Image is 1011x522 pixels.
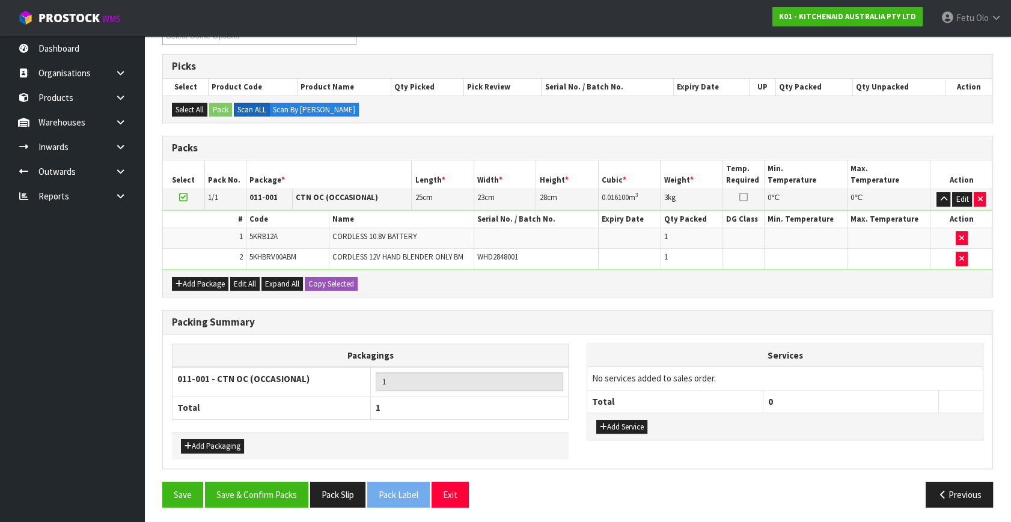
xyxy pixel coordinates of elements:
span: 0 [768,396,773,407]
button: Save & Confirm Packs [205,482,308,508]
strong: K01 - KITCHENAID AUSTRALIA PTY LTD [779,11,916,22]
th: Min. Temperature [765,211,848,228]
span: Expand All [265,279,299,289]
span: 0 [851,192,854,202]
label: Scan ALL [234,103,270,117]
button: Edit All [230,277,260,291]
h3: Packing Summary [172,317,983,328]
th: UP [750,79,776,96]
span: 25 [415,192,422,202]
th: Product Code [209,79,298,96]
th: Expiry Date [599,211,661,228]
button: Add Service [596,420,647,434]
td: ℃ [847,189,930,210]
button: Pack [209,103,232,117]
button: Save [162,482,203,508]
th: Total [587,390,763,413]
span: ProStock [38,10,100,26]
span: 1 [664,231,668,241]
th: Product Name [297,79,391,96]
th: Serial No. / Batch No. [474,211,599,228]
th: Min. Temperature [764,160,847,189]
th: Total [173,396,371,419]
span: 1 [664,252,668,262]
span: CORDLESS 12V HAND BLENDER ONLY BM [332,252,463,262]
th: Qty Picked [391,79,463,96]
button: Expand All [261,277,303,291]
th: Select [163,79,209,96]
th: Cubic [598,160,661,189]
td: No services added to sales order. [587,367,983,390]
span: 0 [768,192,771,202]
span: Pack [162,2,993,517]
th: Package [246,160,412,189]
h3: Packs [172,142,983,154]
button: Add Package [172,277,228,291]
strong: 011-001 - CTN OC (OCCASIONAL) [177,373,310,384]
th: Max. Temperature [848,211,930,228]
label: Scan By [PERSON_NAME] [269,103,359,117]
span: WHD2848001 [477,252,518,262]
th: Services [587,344,983,367]
td: cm [536,189,599,210]
td: cm [412,189,474,210]
h3: Picks [172,61,983,72]
th: Code [246,211,329,228]
button: Copy Selected [305,277,358,291]
img: cube-alt.png [18,10,33,25]
th: Length [412,160,474,189]
th: Expiry Date [674,79,750,96]
strong: CTN OC (OCCASIONAL) [296,192,378,202]
td: ℃ [764,189,847,210]
span: 3 [664,192,667,202]
th: Temp. Required [722,160,764,189]
th: Pack No. [204,160,246,189]
button: Add Packaging [181,439,244,454]
span: Olo [976,12,989,23]
span: CORDLESS 10.8V BATTERY [332,231,417,241]
th: Serial No. / Batch No. [542,79,674,96]
th: Name [329,211,474,228]
span: 23 [477,192,484,202]
th: Qty Packed [661,211,723,228]
th: Width [474,160,536,189]
span: 0.016100 [602,192,629,202]
span: 1 [239,231,243,241]
sup: 3 [635,191,638,199]
th: Action [930,211,993,228]
td: cm [474,189,536,210]
th: Qty Unpacked [852,79,945,96]
button: Select All [172,103,207,117]
th: Height [536,160,599,189]
th: Qty Packed [775,79,852,96]
span: 2 [239,252,243,262]
th: Select [163,160,204,189]
span: 28 [539,192,546,202]
th: Packagings [173,344,569,367]
th: Action [945,79,992,96]
th: Max. Temperature [847,160,930,189]
span: 1 [376,402,380,413]
button: Edit [952,192,972,207]
strong: 011-001 [249,192,278,202]
span: 5KHBRV00ABM [249,252,296,262]
a: K01 - KITCHENAID AUSTRALIA PTY LTD [772,7,923,26]
button: Pack Slip [310,482,365,508]
button: Pack Label [367,482,430,508]
th: Weight [661,160,723,189]
button: Previous [926,482,993,508]
th: Pick Review [464,79,542,96]
small: WMS [102,13,121,25]
span: 5KRB12A [249,231,278,241]
th: # [163,211,246,228]
th: Action [930,160,992,189]
button: Exit [432,482,469,508]
span: 1/1 [208,192,218,202]
th: DG Class [723,211,765,228]
td: m [598,189,661,210]
span: Fetu [956,12,974,23]
td: kg [661,189,723,210]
